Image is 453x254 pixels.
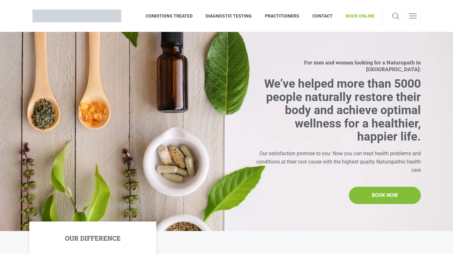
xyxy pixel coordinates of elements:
[146,11,199,21] span: CONDITIONS TREATED
[253,77,421,143] h2: We’ve helped more than 5000 people naturally restore their body and achieve optimal wellness for ...
[253,149,421,174] div: Our satisfaction promise to you: Now you can treat health problems and conditions at their root c...
[65,234,121,242] h5: OUR DIFFERENCE
[146,5,199,27] a: CONDITIONS TREATED
[306,5,339,27] a: CONTACT
[253,59,421,72] span: For men and women looking for a Naturopath in [GEOGRAPHIC_DATA]:
[199,5,258,27] a: DIAGNOSTIC TESTING
[339,11,375,21] span: BOOK ONLINE
[339,5,375,27] a: BOOK ONLINE
[258,11,306,21] span: PRACTITIONERS
[32,10,121,22] img: Brisbane Naturopath
[306,11,339,21] span: CONTACT
[258,5,306,27] a: PRACTITIONERS
[349,187,421,204] a: BOOK NOW
[372,191,398,200] span: BOOK NOW
[390,8,401,24] a: Search
[199,11,258,21] span: DIAGNOSTIC TESTING
[32,5,121,27] a: Brisbane Naturopath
